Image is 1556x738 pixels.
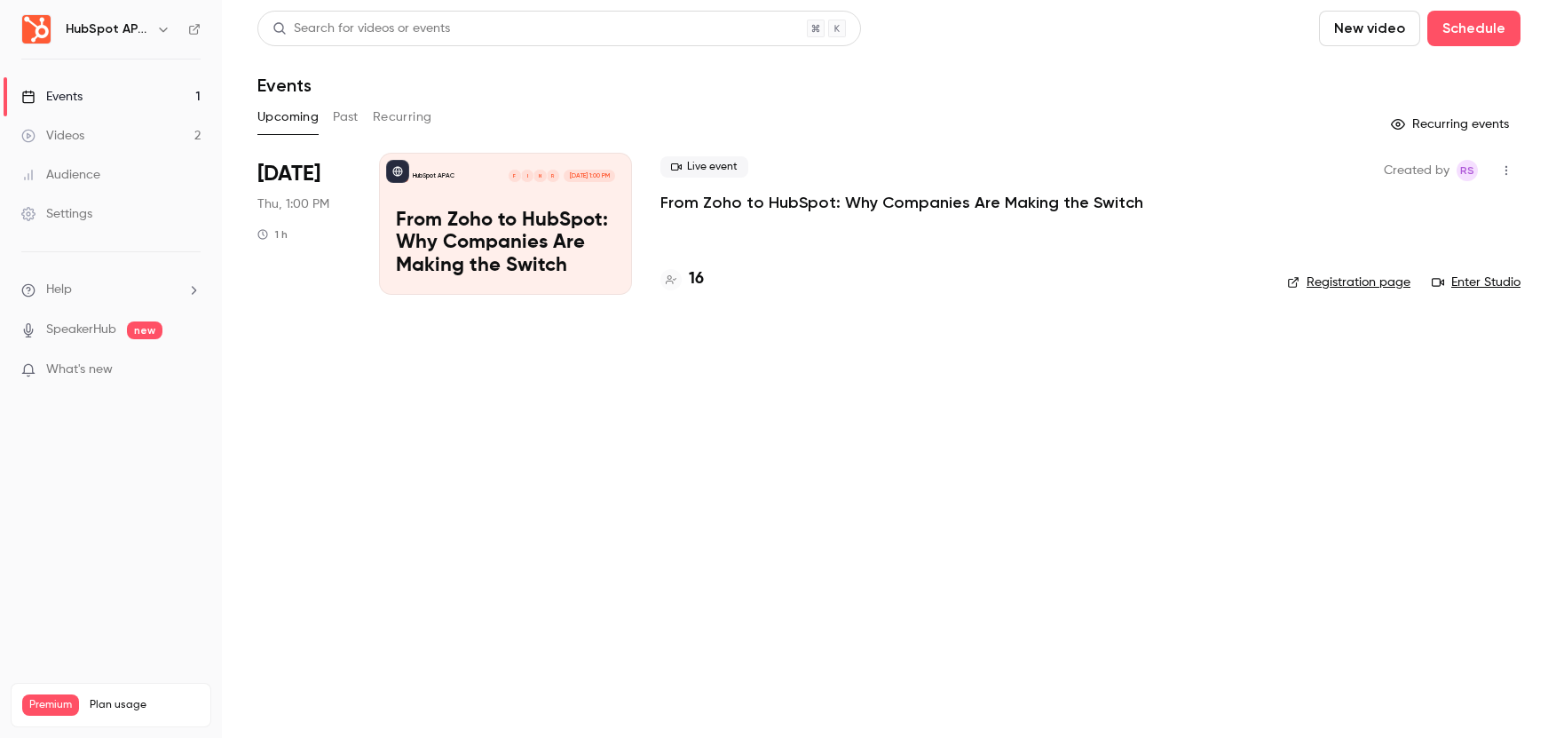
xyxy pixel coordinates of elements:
div: Settings [21,205,92,223]
span: What's new [46,361,113,379]
div: F [508,169,522,183]
h4: 16 [689,267,704,291]
span: [DATE] [257,160,320,188]
span: RS [1460,160,1474,181]
div: I [520,169,534,183]
span: Created by [1384,160,1449,181]
div: N [533,169,547,183]
button: Past [333,103,359,131]
button: Upcoming [257,103,319,131]
span: Thu, 1:00 PM [257,195,329,213]
iframe: Noticeable Trigger [179,362,201,378]
h1: Events [257,75,312,96]
div: Audience [21,166,100,184]
span: Premium [22,694,79,716]
a: Registration page [1287,274,1410,291]
button: New video [1319,11,1420,46]
div: 1 h [257,227,288,242]
div: Search for videos or events [272,20,450,38]
a: 16 [660,267,704,291]
span: Help [46,281,72,299]
div: R [546,169,560,183]
div: Videos [21,127,84,145]
a: Enter Studio [1432,274,1520,291]
a: From Zoho to HubSpot: Why Companies Are Making the Switch [660,192,1143,213]
button: Recurring events [1383,110,1520,139]
li: help-dropdown-opener [21,281,201,299]
button: Schedule [1427,11,1520,46]
p: From Zoho to HubSpot: Why Companies Are Making the Switch [396,210,615,278]
span: Plan usage [90,698,200,712]
a: From Zoho to HubSpot: Why Companies Are Making the SwitchHubSpot APACRNIF[DATE] 1:00 PMFrom Zoho ... [379,153,632,295]
span: Rebecca Sjoberg [1457,160,1478,181]
span: Live event [660,156,748,178]
p: HubSpot APAC [413,171,454,180]
div: Oct 9 Thu, 1:00 PM (Australia/Sydney) [257,153,351,295]
img: HubSpot APAC [22,15,51,44]
a: SpeakerHub [46,321,116,339]
div: Events [21,88,83,106]
span: [DATE] 1:00 PM [564,170,614,182]
h6: HubSpot APAC [66,20,149,38]
span: new [127,321,162,339]
button: Recurring [373,103,432,131]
